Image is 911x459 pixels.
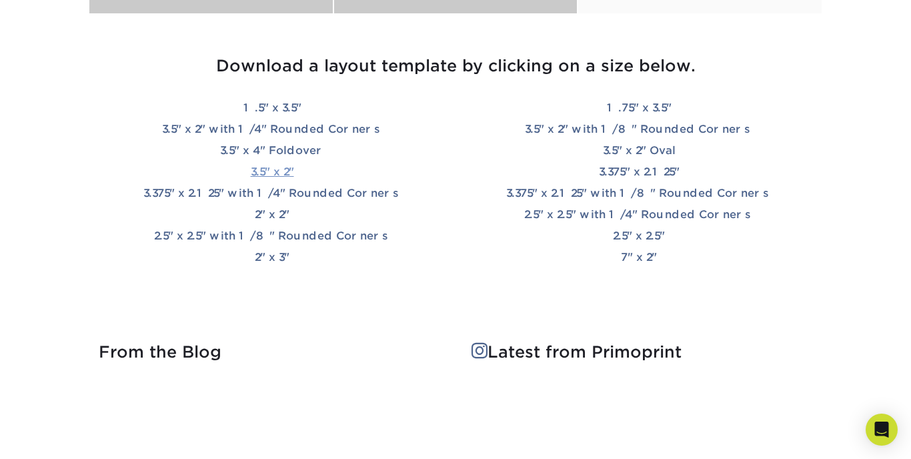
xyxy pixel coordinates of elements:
[143,187,401,199] a: 3.375" x 2.125" with 1/4" Rounded Corners
[599,165,680,178] a: 3.375" x 2.125"
[866,414,898,446] div: Open Intercom Messenger
[251,165,294,178] a: 3.5" x 2"
[524,208,754,221] a: 2.5" x 2.5" with 1/4" Rounded Corners
[99,343,439,362] h4: From the Blog
[255,208,289,221] a: 2" x 2"
[243,101,301,114] a: 1.5" x 3.5"
[472,343,812,362] h4: Latest from Primoprint
[603,144,676,157] a: 3.5" x 2" Oval
[162,123,383,135] a: 3.5" x 2" with 1/4" Rounded Corners
[220,144,325,157] a: 3.5" x 4" Foldover
[613,229,665,242] a: 2.5" x 2.5"
[621,251,657,264] a: 7" x 2"
[607,101,672,114] a: 1.75" x 3.5"
[154,229,391,242] a: 2.5" x 2.5" with 1/8" Rounded Corners
[525,123,753,135] a: 3.5" x 2" with 1/8" Rounded Corners
[3,418,113,454] iframe: Google Customer Reviews
[255,251,289,264] a: 2" x 3"
[506,187,772,199] a: 3.375" x 2.125" with 1/8" Rounded Corners
[99,57,812,76] h2: Download a layout template by clicking on a size below.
